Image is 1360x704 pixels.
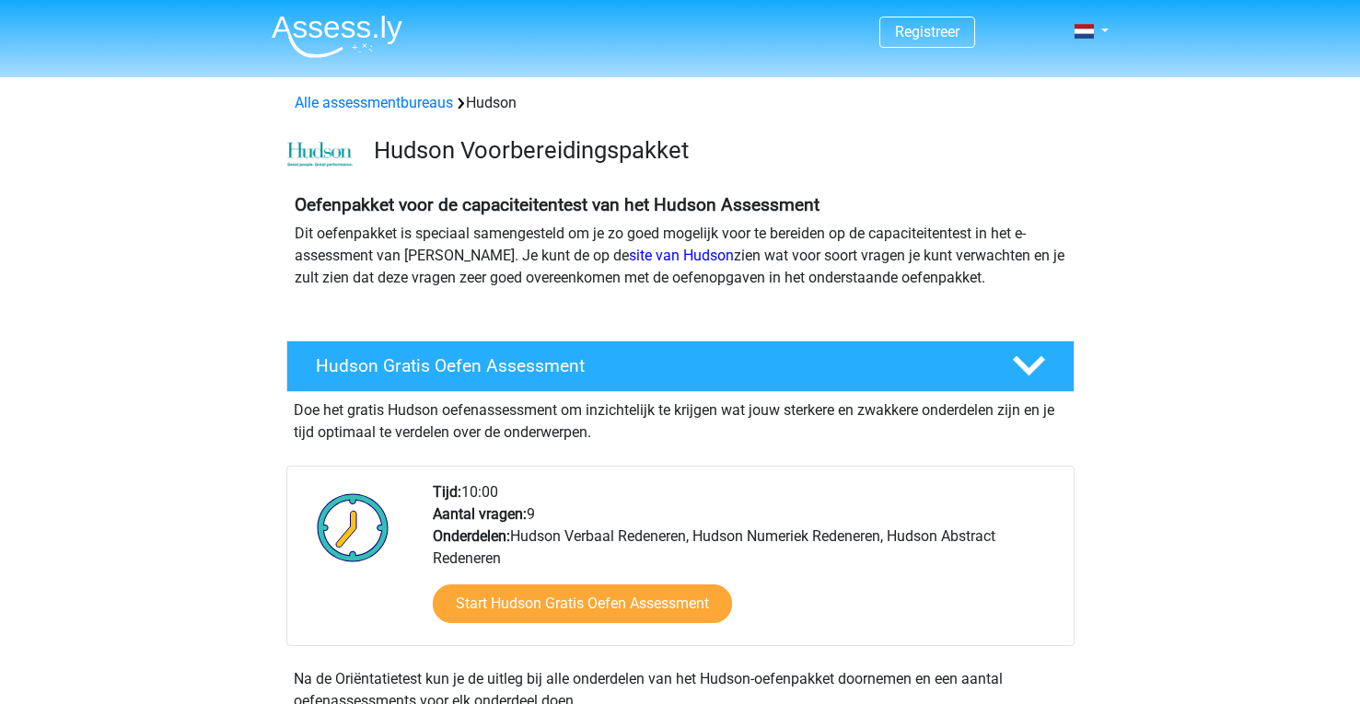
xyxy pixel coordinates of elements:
h3: Hudson Voorbereidingspakket [374,136,1060,165]
img: cefd0e47479f4eb8e8c001c0d358d5812e054fa8.png [287,142,353,167]
div: Hudson [287,92,1074,114]
img: Assessly [272,15,402,58]
b: Aantal vragen: [433,505,527,523]
h4: Hudson Gratis Oefen Assessment [316,355,982,376]
a: site van Hudson [629,247,734,264]
img: Klok [307,481,400,573]
div: 10:00 9 Hudson Verbaal Redeneren, Hudson Numeriek Redeneren, Hudson Abstract Redeneren [419,481,1073,645]
div: Doe het gratis Hudson oefenassessment om inzichtelijk te krijgen wat jouw sterkere en zwakkere on... [286,392,1075,444]
a: Alle assessmentbureaus [295,94,453,111]
a: Start Hudson Gratis Oefen Assessment [433,584,732,623]
a: Registreer [895,23,959,40]
p: Dit oefenpakket is speciaal samengesteld om je zo goed mogelijk voor te bereiden op de capaciteit... [295,223,1066,289]
b: Oefenpakket voor de capaciteitentest van het Hudson Assessment [295,194,819,215]
b: Tijd: [433,483,461,501]
b: Onderdelen: [433,527,510,545]
a: Hudson Gratis Oefen Assessment [279,340,1082,392]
